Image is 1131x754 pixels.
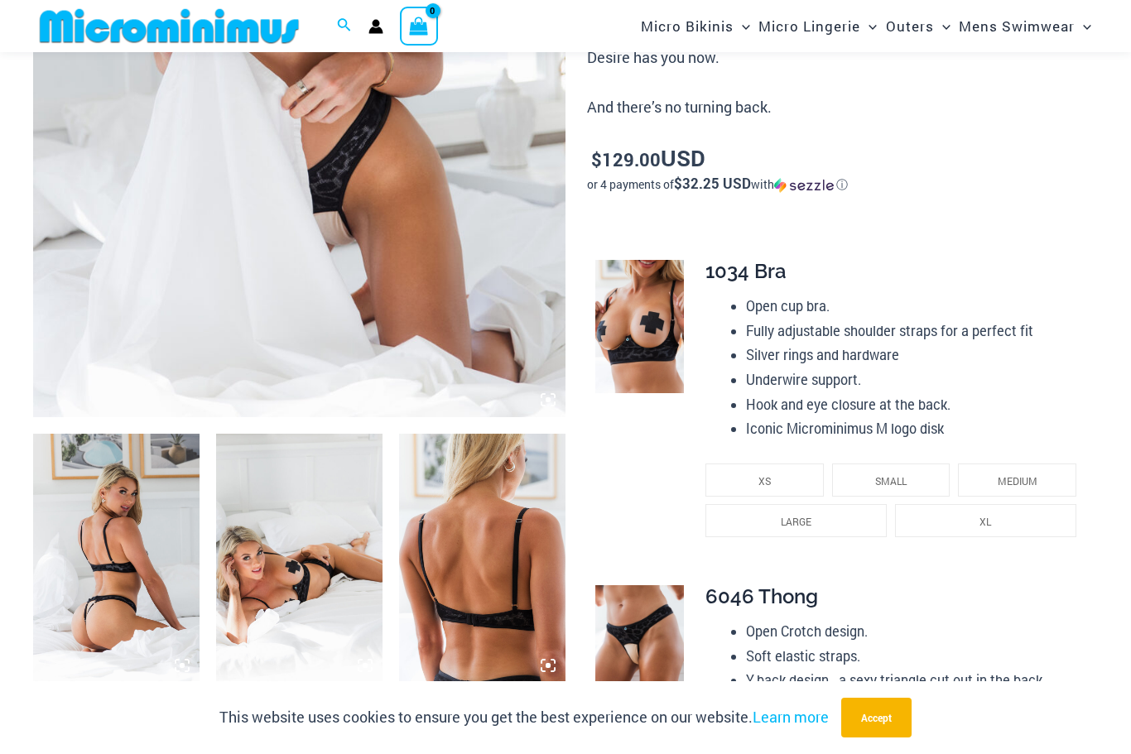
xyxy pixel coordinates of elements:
li: medium [958,463,1076,497]
li: small [832,463,951,497]
li: x-small [705,463,824,497]
li: large [705,504,887,537]
li: Fully adjustable shoulder straps for a perfect fit [746,319,1085,343]
img: MM SHOP LOGO FLAT [33,7,306,45]
a: Learn more [753,707,829,727]
button: Accept [841,698,912,737]
span: Micro Bikinis [641,5,734,47]
span: 6046 Thong [705,584,818,608]
p: This website uses cookies to ensure you get the best experience on our website. [219,705,829,730]
a: Search icon link [337,16,352,37]
span: Outers [886,5,934,47]
div: or 4 payments of with [587,176,1098,193]
a: Micro BikinisMenu ToggleMenu Toggle [637,5,754,47]
img: Nights Fall Silver Leopard 6046 Thong [595,585,684,718]
img: Nights Fall Silver Leopard 1036 Bra [595,260,684,393]
span: Menu Toggle [934,5,951,47]
li: Iconic Microminimus M logo disk [746,416,1085,441]
span: XL [979,515,991,528]
span: XS [758,474,771,487]
li: Underwire support. [746,367,1085,392]
a: Mens SwimwearMenu ToggleMenu Toggle [955,5,1095,47]
span: $ [591,147,602,171]
img: Nights Fall Silver Leopard 1036 Bra 6046 Thong [33,434,200,683]
span: Menu Toggle [860,5,877,47]
li: x-large [895,504,1076,537]
span: $32.25 USD [674,174,751,193]
span: Menu Toggle [1075,5,1091,47]
span: Mens Swimwear [959,5,1075,47]
a: View Shopping Cart, empty [400,7,438,45]
p: USD [587,146,1098,172]
a: OutersMenu ToggleMenu Toggle [882,5,955,47]
bdi: 129.00 [591,147,661,171]
div: or 4 payments of$32.25 USDwithSezzle Click to learn more about Sezzle [587,176,1098,193]
span: SMALL [875,474,907,487]
img: Nights Fall Silver Leopard 1036 Bra 6046 Thong [216,434,383,683]
img: Sezzle [774,178,834,193]
span: MEDIUM [998,474,1037,487]
li: Y-back design - a sexy triangle cut out in the back. [746,668,1085,693]
span: 1034 Bra [705,259,787,283]
li: Open Crotch design. [746,619,1085,644]
img: Nights Fall Silver Leopard 1036 Bra [399,434,565,683]
span: Menu Toggle [734,5,750,47]
li: Hook and eye closure at the back. [746,392,1085,417]
nav: Site Navigation [634,2,1098,50]
li: Silver rings and hardware [746,343,1085,367]
span: Micro Lingerie [758,5,860,47]
a: Micro LingerieMenu ToggleMenu Toggle [754,5,881,47]
li: Open cup bra. [746,294,1085,319]
a: Account icon link [368,19,383,34]
li: Soft elastic straps. [746,644,1085,669]
span: LARGE [781,515,811,528]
